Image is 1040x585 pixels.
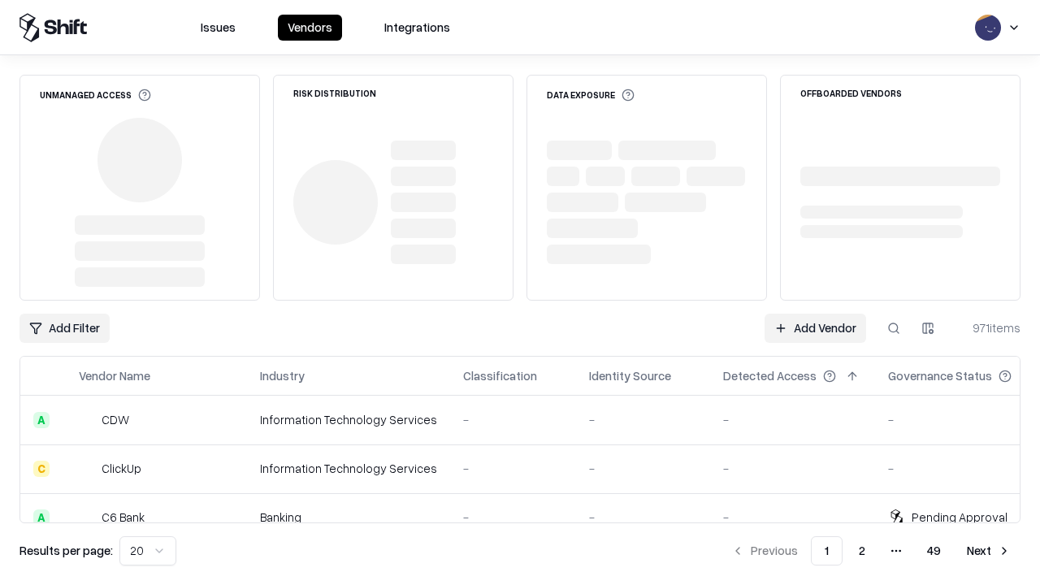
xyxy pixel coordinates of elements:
[79,509,95,526] img: C6 Bank
[463,509,563,526] div: -
[375,15,460,41] button: Integrations
[888,367,992,384] div: Governance Status
[723,411,862,428] div: -
[79,367,150,384] div: Vendor Name
[33,461,50,477] div: C
[40,89,151,102] div: Unmanaged Access
[102,411,129,428] div: CDW
[955,319,1020,336] div: 971 items
[260,367,305,384] div: Industry
[260,411,437,428] div: Information Technology Services
[278,15,342,41] button: Vendors
[721,536,1020,565] nav: pagination
[888,460,1038,477] div: -
[589,411,697,428] div: -
[463,411,563,428] div: -
[800,89,902,97] div: Offboarded Vendors
[102,460,141,477] div: ClickUp
[33,509,50,526] div: A
[79,412,95,428] img: CDW
[19,542,113,559] p: Results per page:
[914,536,954,565] button: 49
[589,509,697,526] div: -
[589,367,671,384] div: Identity Source
[888,411,1038,428] div: -
[260,509,437,526] div: Banking
[293,89,376,97] div: Risk Distribution
[589,460,697,477] div: -
[463,460,563,477] div: -
[547,89,635,102] div: Data Exposure
[463,367,537,384] div: Classification
[912,509,1007,526] div: Pending Approval
[33,412,50,428] div: A
[846,536,878,565] button: 2
[79,461,95,477] img: ClickUp
[191,15,245,41] button: Issues
[723,460,862,477] div: -
[260,460,437,477] div: Information Technology Services
[723,509,862,526] div: -
[19,314,110,343] button: Add Filter
[957,536,1020,565] button: Next
[102,509,145,526] div: C6 Bank
[811,536,843,565] button: 1
[765,314,866,343] a: Add Vendor
[723,367,817,384] div: Detected Access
